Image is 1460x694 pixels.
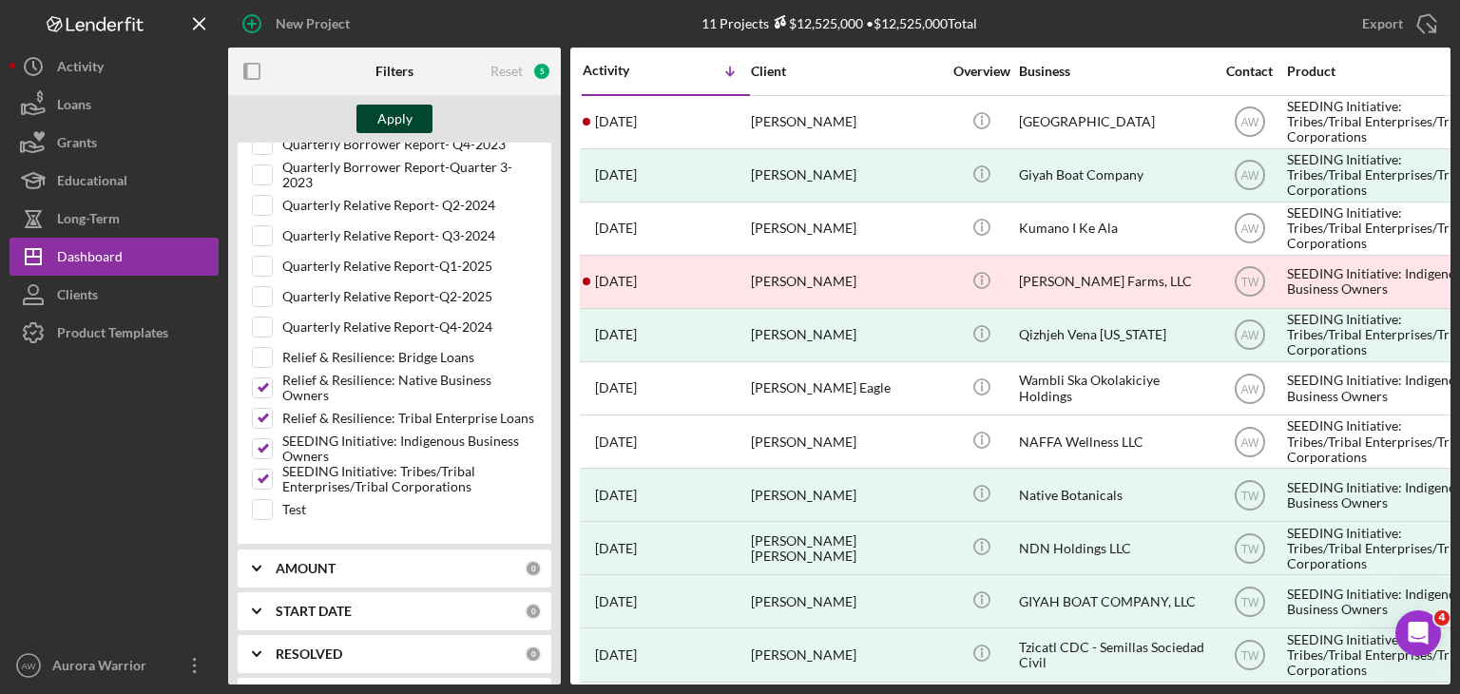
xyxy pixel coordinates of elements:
div: 0 [525,560,542,577]
label: Quarterly Relative Report-Q4-2024 [282,318,537,337]
div: Contact [1214,64,1285,79]
div: Educational [57,162,127,204]
span: 4 [1434,610,1450,626]
div: Giyah Boat Company [1019,150,1209,201]
time: 2024-08-22 20:48 [595,327,637,342]
div: Wambli Ska Okolakiciye Holdings [1019,363,1209,414]
text: TW [1240,649,1258,663]
button: Apply [356,105,432,133]
div: NAFFA Wellness LLC [1019,416,1209,467]
div: [PERSON_NAME] [751,203,941,254]
time: 2022-05-19 18:57 [595,647,637,663]
button: Grants [10,124,219,162]
text: AW [1240,435,1259,449]
text: AW [21,661,36,671]
div: [PERSON_NAME] Eagle [751,363,941,414]
time: 2025-01-18 01:04 [595,167,637,183]
div: Product Templates [57,314,168,357]
label: Quarterly Borrower Report- Q4-2023 [282,135,537,154]
a: Loans [10,86,219,124]
label: SEEDING Initiative: Indigenous Business Owners [282,439,537,458]
div: Business [1019,64,1209,79]
div: $12,525,000 [769,15,863,31]
label: Relief & Resilience: Native Business Owners [282,378,537,397]
div: Grants [57,124,97,166]
button: Dashboard [10,238,219,276]
time: 2023-11-28 18:36 [595,541,637,556]
div: [PERSON_NAME] [751,470,941,520]
div: Loans [57,86,91,128]
div: Apply [377,105,413,133]
label: Quarterly Borrower Report-Quarter 3- 2023 [282,165,537,184]
text: AW [1240,169,1259,183]
div: GIYAH BOAT COMPANY, LLC [1019,576,1209,627]
time: 2025-04-01 20:15 [595,114,637,129]
label: Quarterly Relative Report-Q2-2025 [282,287,537,306]
div: [GEOGRAPHIC_DATA] [1019,97,1209,147]
div: Overview [946,64,1017,79]
div: [PERSON_NAME] Farms, LLC [1019,257,1209,307]
div: Dashboard [57,238,123,280]
div: [PERSON_NAME] [751,576,941,627]
button: Long-Term [10,200,219,238]
button: Educational [10,162,219,200]
time: 2023-11-30 23:23 [595,488,637,503]
text: TW [1240,276,1258,289]
div: Client [751,64,941,79]
div: 0 [525,646,542,663]
div: New Project [276,5,350,43]
div: [PERSON_NAME] [PERSON_NAME] [751,523,941,573]
time: 2024-02-06 16:55 [595,434,637,450]
b: AMOUNT [276,561,336,576]
div: Native Botanicals [1019,470,1209,520]
div: Kumano I Ke Ala [1019,203,1209,254]
button: AWAurora Warrior [10,646,219,684]
text: TW [1240,595,1258,608]
div: Clients [57,276,98,318]
div: Qizhjeh Vena [US_STATE] [1019,310,1209,360]
text: AW [1240,116,1259,129]
div: [PERSON_NAME] [751,310,941,360]
div: [PERSON_NAME] [751,257,941,307]
div: Activity [57,48,104,90]
label: Quarterly Relative Report-Q1-2025 [282,257,537,276]
time: 2022-06-27 22:30 [595,594,637,609]
text: AW [1240,382,1259,395]
iframe: Intercom live chat [1395,610,1441,656]
div: Reset [490,64,523,79]
label: Relief & Resilience: Bridge Loans [282,348,537,367]
b: RESOLVED [276,646,342,662]
time: 2024-09-09 15:34 [595,274,637,289]
b: START DATE [276,604,352,619]
text: TW [1240,542,1258,555]
div: 5 [532,62,551,81]
div: NDN Holdings LLC [1019,523,1209,573]
div: 11 Projects • $12,525,000 Total [701,15,977,31]
text: AW [1240,329,1259,342]
button: Export [1343,5,1450,43]
b: Filters [375,64,413,79]
label: Quarterly Relative Report- Q3-2024 [282,226,537,245]
div: Export [1362,5,1403,43]
div: [PERSON_NAME] [751,97,941,147]
div: Aurora Warrior [48,646,171,689]
text: TW [1240,489,1258,502]
label: Test [282,500,537,519]
div: Activity [583,63,666,78]
button: New Project [228,5,369,43]
div: Long-Term [57,200,120,242]
button: Product Templates [10,314,219,352]
div: [PERSON_NAME] [751,629,941,680]
button: Activity [10,48,219,86]
text: AW [1240,222,1259,236]
label: Relief & Resilience: Tribal Enterprise Loans [282,409,537,428]
div: [PERSON_NAME] [751,416,941,467]
button: Clients [10,276,219,314]
label: SEEDING Initiative: Tribes/Tribal Enterprises/Tribal Corporations [282,470,537,489]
